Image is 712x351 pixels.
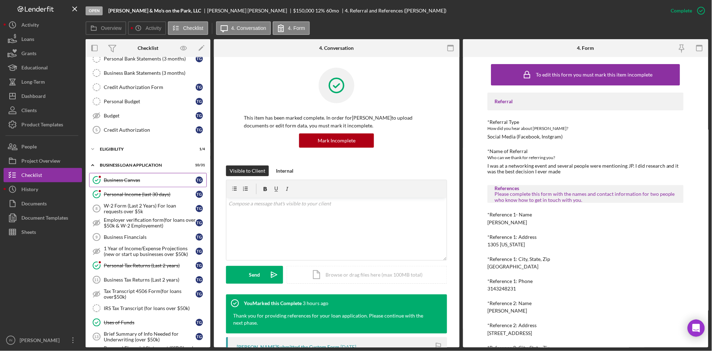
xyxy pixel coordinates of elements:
div: Social Media (Facebook, Instgram) [488,134,563,140]
button: Internal [272,166,297,176]
div: Credit Authorization Form [104,84,196,90]
tspan: 5 [96,128,98,132]
div: T G [196,205,203,212]
p: This item has been marked complete. In order for [PERSON_NAME] to upload documents or edit form d... [244,114,429,130]
button: People [4,140,82,154]
div: *Reference 2: Name [488,300,684,306]
div: 12 % [316,8,325,14]
div: Document Templates [21,211,68,227]
button: Checklist [168,21,208,35]
button: Product Templates [4,117,82,132]
div: References [495,185,677,191]
div: Visible to Client [230,166,265,176]
a: Personal BudgetTG [89,94,207,109]
div: Uses of Funds [104,320,196,325]
div: T G [196,98,203,105]
button: IN[PERSON_NAME] [4,333,82,347]
a: Document Templates [4,211,82,225]
div: 10 / 31 [192,163,205,167]
button: Project Overview [4,154,82,168]
button: Clients [4,103,82,117]
tspan: 11 [94,278,98,282]
div: T G [196,219,203,226]
span: $150,000 [293,7,314,14]
button: Educational [4,61,82,75]
div: Checklist [138,45,158,51]
div: [PERSON_NAME] [488,220,527,225]
button: 4. Conversation [216,21,271,35]
div: Business Canvas [104,177,196,183]
a: Long-Term [4,75,82,89]
div: 1305 [US_STATE] [488,242,525,247]
div: T G [196,276,203,283]
button: Grants [4,46,82,61]
div: T G [196,262,203,269]
button: Mark Incomplete [299,133,374,148]
div: T G [196,84,203,91]
button: 4. Form [273,21,310,35]
div: Thank you for providing references for your loan application. Please continue with the next phase. [233,312,433,326]
div: [STREET_ADDRESS] [488,330,532,336]
div: Business Tax Returns (Last 2 years) [104,277,196,283]
div: Sheets [21,225,36,241]
label: Activity [145,25,161,31]
b: [PERSON_NAME] & Mo's on the Park, LLC [108,8,201,14]
div: Personal Tax Returns (Last 2 years) [104,263,196,268]
div: [PERSON_NAME] [PERSON_NAME] [207,8,293,14]
div: Business Bank Statements (3 months) [104,70,206,76]
div: Checklist [21,168,42,184]
div: People [21,140,37,156]
label: Checklist [183,25,204,31]
div: T G [196,191,203,198]
div: T G [196,55,203,62]
div: T G [196,319,203,326]
div: How did you hear about [PERSON_NAME]? [488,125,684,132]
div: 3143248231 [488,286,516,292]
div: Credit Authorization [104,127,196,133]
a: BudgetTG [89,109,207,123]
div: Employer verification form(for loans over $50k & W-2 Employement) [104,217,196,229]
button: Activity [4,18,82,32]
div: 60 mo [326,8,339,14]
div: Documents [21,197,47,213]
button: Visible to Client [226,166,269,176]
div: You Marked this Complete [244,300,302,306]
button: Sheets [4,225,82,239]
a: 9Business FinancialsTG [89,230,207,244]
div: 1 Year of Income/Expense Projections (new or start up businesses over $50k) [104,246,196,257]
a: 5Credit AuthorizationTG [89,123,207,137]
div: Internal [276,166,293,176]
button: Documents [4,197,82,211]
div: [PERSON_NAME] Submitted the Custom Form [237,344,339,350]
div: Loans [21,32,34,48]
div: History [21,182,38,198]
div: Project Overview [21,154,60,170]
div: To edit this form you must mark this item incomplete [536,72,653,78]
div: T G [196,290,203,298]
div: 4. Conversation [319,45,354,51]
button: Dashboard [4,89,82,103]
div: Open [86,6,103,15]
div: Activity [21,18,39,34]
a: Credit Authorization FormTG [89,80,207,94]
div: Complete [671,4,692,18]
button: Loans [4,32,82,46]
button: Send [226,266,283,284]
a: 11Business Tax Returns (Last 2 years)TG [89,273,207,287]
a: Employer verification form(for loans over $50k & W-2 Employement)TG [89,216,207,230]
a: Business Bank Statements (3 months) [89,66,207,80]
div: ELIGIBILITY [100,147,187,151]
div: W-2 Form (Last 2 Years) For loan requests over $5k [104,203,196,214]
div: Business Financials [104,234,196,240]
div: I was at a networking event and several people were mentioning JP. I did research and it was the ... [488,163,684,174]
div: Clients [21,103,37,119]
a: Checklist [4,168,82,182]
div: Please complete this form with the names and contact information for two people who know how to g... [495,191,677,203]
div: BUSINESS LOAN APPLICATION [100,163,187,167]
div: T G [196,112,203,119]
